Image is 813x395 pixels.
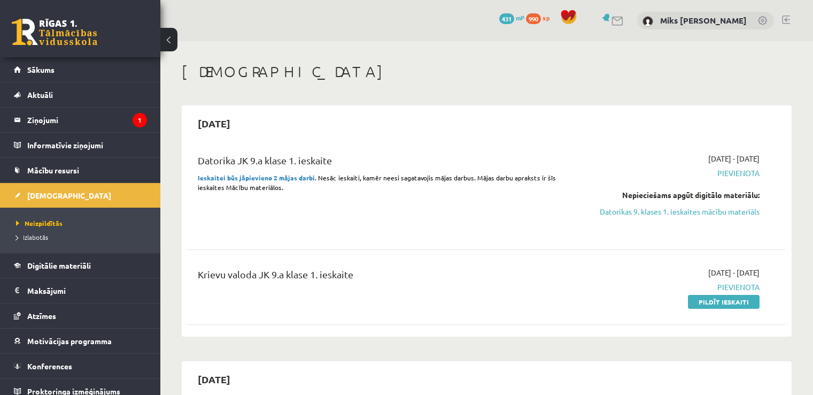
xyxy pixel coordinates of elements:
img: Miks Bubis [642,16,653,27]
span: Pievienota [583,168,760,179]
a: Aktuāli [14,82,147,107]
span: Digitālie materiāli [27,261,91,270]
strong: Ieskaitei būs jāpievieno 2 mājas darbi [198,173,315,182]
h2: [DATE] [187,111,241,136]
a: Sākums [14,57,147,82]
span: 431 [499,13,514,24]
span: Konferences [27,361,72,371]
span: Pievienota [583,282,760,293]
span: Neizpildītās [16,219,63,227]
span: Sākums [27,65,55,74]
a: Rīgas 1. Tālmācības vidusskola [12,19,97,45]
div: Datorika JK 9.a klase 1. ieskaite [198,153,567,173]
a: 990 xp [526,13,555,22]
a: Pildīt ieskaiti [688,295,760,309]
a: 431 mP [499,13,524,22]
a: Konferences [14,354,147,378]
legend: Maksājumi [27,278,147,303]
a: Digitālie materiāli [14,253,147,278]
span: [DATE] - [DATE] [708,153,760,164]
a: Miks [PERSON_NAME] [660,15,747,26]
span: . Nesāc ieskaiti, kamēr neesi sagatavojis mājas darbus. Mājas darbu apraksts ir šīs ieskaites Māc... [198,173,556,192]
span: Izlabotās [16,233,48,241]
a: Ziņojumi1 [14,108,147,132]
a: Mācību resursi [14,158,147,183]
span: Mācību resursi [27,165,79,175]
a: Neizpildītās [16,218,150,228]
a: Maksājumi [14,278,147,303]
a: Atzīmes [14,303,147,328]
a: Informatīvie ziņojumi [14,133,147,157]
a: [DEMOGRAPHIC_DATA] [14,183,147,208]
div: Nepieciešams apgūt digitālo materiālu: [583,189,760,201]
a: Motivācijas programma [14,329,147,353]
span: [DATE] - [DATE] [708,267,760,278]
span: mP [516,13,524,22]
div: Krievu valoda JK 9.a klase 1. ieskaite [198,267,567,287]
span: xp [543,13,549,22]
span: Aktuāli [27,90,53,100]
i: 1 [133,113,147,127]
legend: Ziņojumi [27,108,147,132]
a: Datorikas 9. klases 1. ieskaites mācību materiāls [583,206,760,217]
span: Atzīmes [27,311,56,321]
span: Motivācijas programma [27,336,112,346]
h2: [DATE] [187,367,241,392]
h1: [DEMOGRAPHIC_DATA] [182,63,792,81]
a: Izlabotās [16,232,150,242]
span: 990 [526,13,541,24]
legend: Informatīvie ziņojumi [27,133,147,157]
span: [DEMOGRAPHIC_DATA] [27,191,111,200]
